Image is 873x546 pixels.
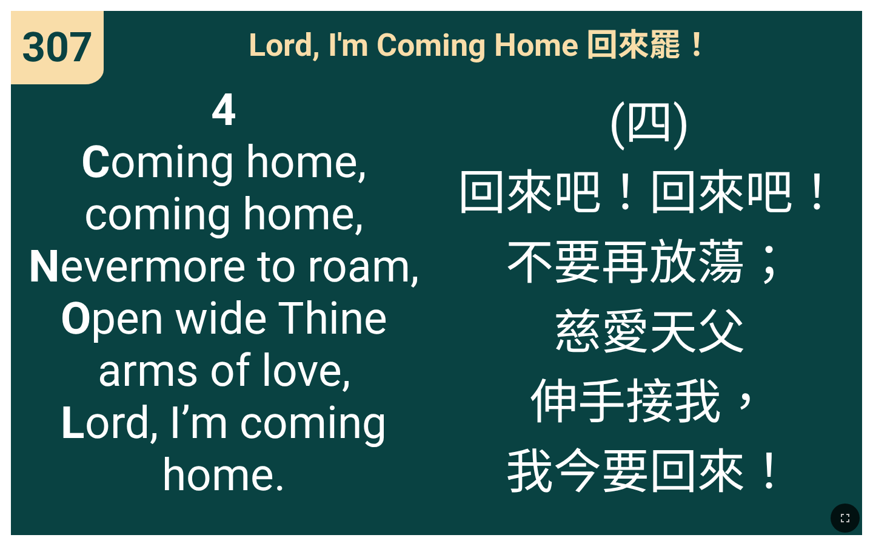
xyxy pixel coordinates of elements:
[81,136,110,188] b: C
[61,292,91,345] b: O
[22,23,93,72] span: 307
[458,84,841,502] span: (四) 回來吧！回來吧！ 不要再放蕩； 慈愛天父 伸手接我， 我今要回來！
[28,240,60,292] b: N
[61,397,85,449] b: L
[249,19,712,65] span: Lord, I'm Coming Home 回來罷！
[22,84,426,501] span: oming home, coming home, evermore to roam, pen wide Thine arms of love, ord, I’m coming home.
[211,84,236,136] b: 4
